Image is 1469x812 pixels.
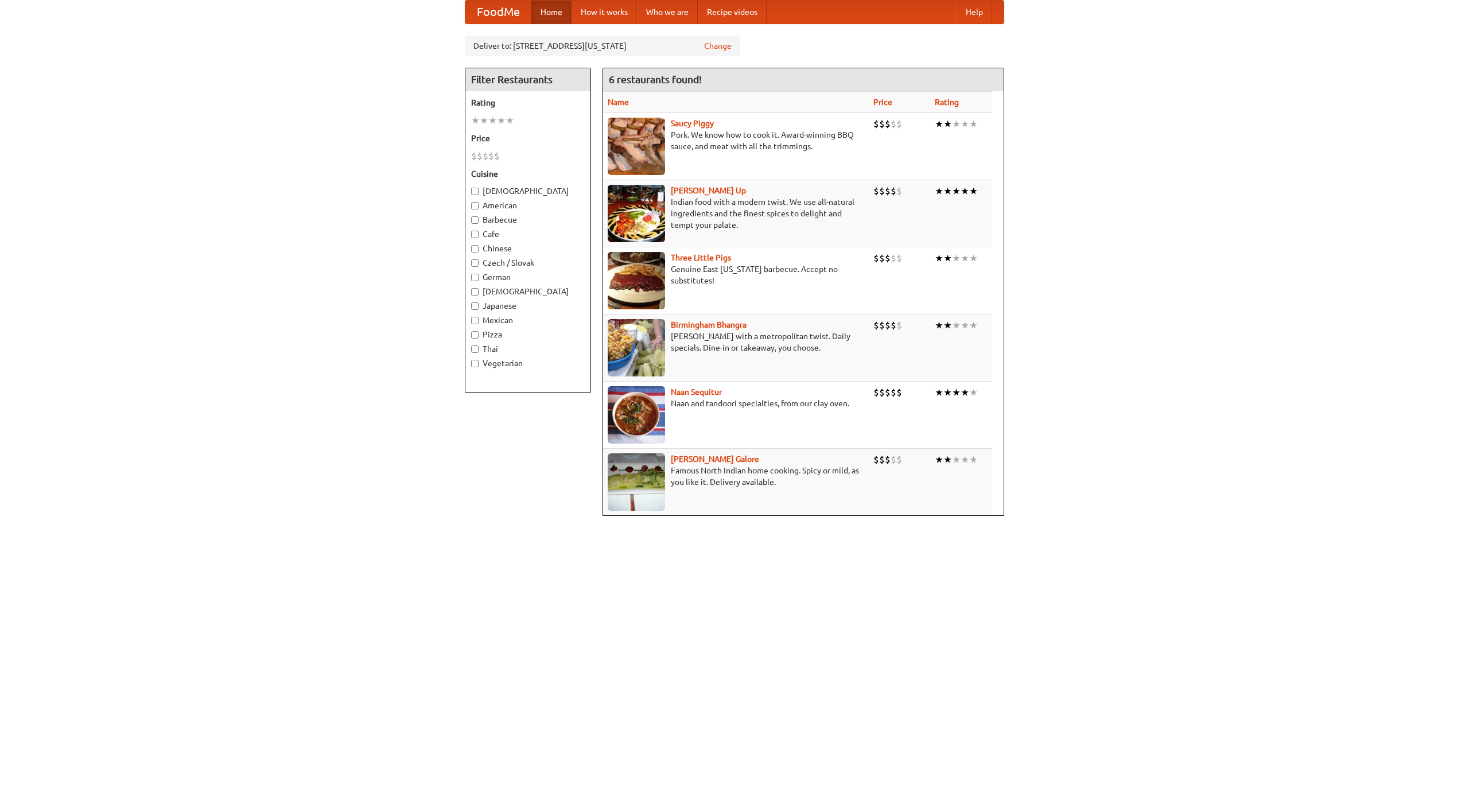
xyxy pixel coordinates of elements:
[506,114,514,127] li: ★
[608,263,864,286] p: Genuine East [US_STATE] barbecue. Accept no substitutes!
[572,1,637,24] a: How it works
[891,386,896,399] li: $
[873,386,879,399] li: $
[952,252,961,265] li: ★
[471,358,585,369] label: Vegetarian
[896,453,902,466] li: $
[488,150,494,162] li: $
[471,114,480,127] li: ★
[465,68,590,91] h4: Filter Restaurants
[471,331,479,339] input: Pizza
[961,118,969,130] li: ★
[961,319,969,332] li: ★
[471,97,585,108] h5: Rating
[943,319,952,332] li: ★
[704,40,732,52] a: Change
[896,319,902,332] li: $
[943,252,952,265] li: ★
[961,252,969,265] li: ★
[873,319,879,332] li: $
[671,186,746,195] b: [PERSON_NAME] Up
[961,453,969,466] li: ★
[471,257,585,269] label: Czech / Slovak
[471,314,585,326] label: Mexican
[952,185,961,197] li: ★
[873,252,879,265] li: $
[891,185,896,197] li: $
[873,185,879,197] li: $
[961,185,969,197] li: ★
[488,114,497,127] li: ★
[531,1,572,24] a: Home
[497,114,506,127] li: ★
[608,398,864,409] p: Naan and tandoori specialties, from our clay oven.
[952,386,961,399] li: ★
[873,118,879,130] li: $
[879,386,885,399] li: $
[608,465,864,488] p: Famous North Indian home cooking. Spicy or mild, as you like it. Delivery available.
[471,243,585,254] label: Chinese
[471,345,479,353] input: Thai
[891,319,896,332] li: $
[608,319,665,376] img: bhangra.jpg
[952,118,961,130] li: ★
[879,252,885,265] li: $
[891,252,896,265] li: $
[896,118,902,130] li: $
[935,453,943,466] li: ★
[471,168,585,180] h5: Cuisine
[873,453,879,466] li: $
[477,150,483,162] li: $
[471,200,585,211] label: American
[891,118,896,130] li: $
[885,319,891,332] li: $
[935,98,959,107] a: Rating
[671,119,714,128] b: Saucy Piggy
[471,216,479,224] input: Barbecue
[608,98,629,107] a: Name
[471,133,585,144] h5: Price
[471,360,479,367] input: Vegetarian
[671,253,731,262] a: Three Little Pigs
[891,453,896,466] li: $
[471,286,585,297] label: [DEMOGRAPHIC_DATA]
[471,245,479,252] input: Chinese
[671,387,722,397] a: Naan Sequitur
[935,118,943,130] li: ★
[471,302,479,310] input: Japanese
[969,185,978,197] li: ★
[471,214,585,226] label: Barbecue
[957,1,992,24] a: Help
[494,150,500,162] li: $
[879,118,885,130] li: $
[471,188,479,195] input: [DEMOGRAPHIC_DATA]
[480,114,488,127] li: ★
[471,271,585,283] label: German
[465,1,531,24] a: FoodMe
[879,453,885,466] li: $
[896,386,902,399] li: $
[943,453,952,466] li: ★
[969,252,978,265] li: ★
[879,185,885,197] li: $
[698,1,767,24] a: Recipe videos
[935,386,943,399] li: ★
[608,252,665,309] img: littlepigs.jpg
[879,319,885,332] li: $
[471,150,477,162] li: $
[969,319,978,332] li: ★
[671,454,759,464] a: [PERSON_NAME] Galore
[935,185,943,197] li: ★
[608,453,665,511] img: currygalore.jpg
[885,386,891,399] li: $
[943,386,952,399] li: ★
[483,150,488,162] li: $
[471,274,479,281] input: German
[471,185,585,197] label: [DEMOGRAPHIC_DATA]
[885,252,891,265] li: $
[471,228,585,240] label: Cafe
[471,300,585,312] label: Japanese
[896,185,902,197] li: $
